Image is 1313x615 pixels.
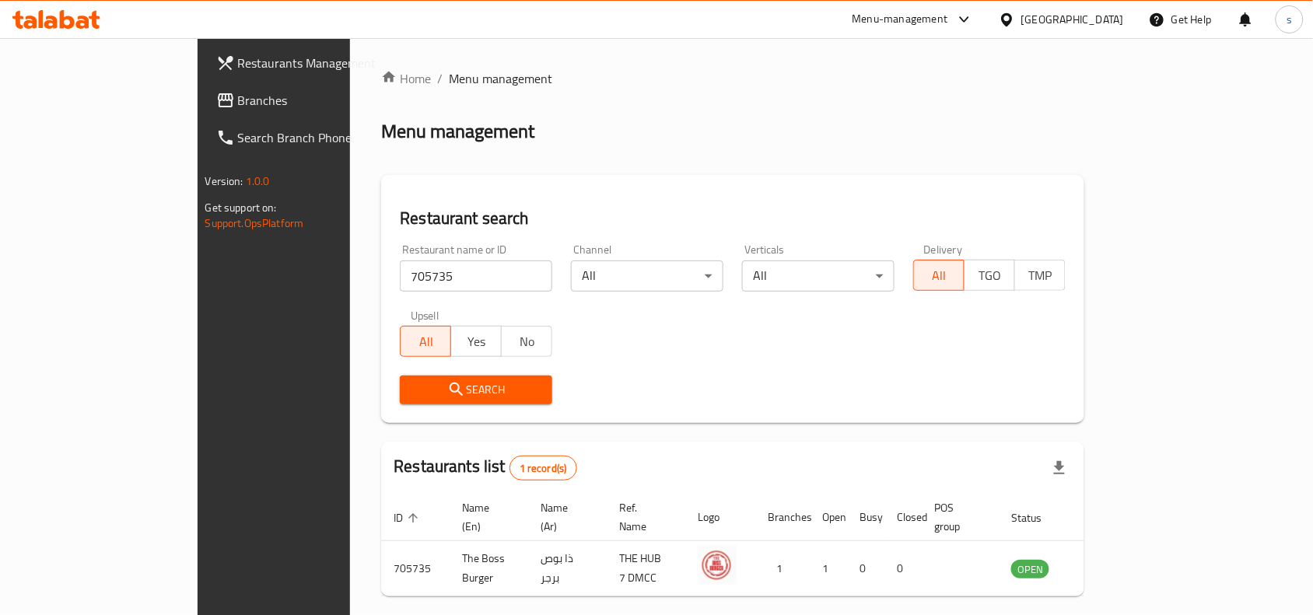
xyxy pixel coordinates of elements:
span: OPEN [1011,561,1049,578]
td: 0 [847,541,884,596]
span: POS group [934,498,980,536]
div: Total records count [509,456,577,480]
th: Branches [755,494,810,541]
span: Version: [205,171,243,191]
td: ذا بوص برجر [528,541,607,596]
button: TMP [1014,260,1066,291]
button: No [501,326,552,357]
span: Ref. Name [619,498,667,536]
span: Name (En) [462,498,509,536]
a: Branches [204,82,417,119]
div: All [742,260,895,292]
span: 1.0.0 [246,171,270,191]
div: Export file [1041,449,1078,487]
th: Closed [884,494,922,541]
img: The Boss Burger [698,546,737,585]
span: s [1287,11,1292,28]
span: No [508,330,546,353]
span: TMP [1021,264,1059,287]
span: TGO [971,264,1009,287]
span: Status [1011,508,1062,527]
button: All [913,260,965,291]
span: Branches [238,91,404,110]
td: 1 [755,541,810,596]
h2: Menu management [381,119,534,144]
span: All [407,330,445,353]
th: Busy [847,494,884,541]
a: Restaurants Management [204,44,417,82]
span: All [920,264,958,287]
span: Search [412,380,540,400]
span: Menu management [449,69,552,88]
nav: breadcrumb [381,69,1084,88]
span: Get support on: [205,197,277,218]
label: Upsell [411,310,439,321]
button: Search [400,376,552,404]
a: Search Branch Phone [204,119,417,156]
li: / [437,69,443,88]
h2: Restaurants list [394,455,576,480]
td: The Boss Burger [450,541,528,596]
span: Search Branch Phone [238,128,404,147]
button: TGO [964,260,1015,291]
span: Yes [457,330,495,353]
th: Open [810,494,847,541]
td: 0 [884,541,922,596]
button: All [400,326,451,357]
input: Search for restaurant name or ID.. [400,260,552,292]
th: Action [1080,494,1134,541]
span: Name (Ar) [541,498,588,536]
span: Restaurants Management [238,54,404,72]
td: THE HUB 7 DMCC [607,541,685,596]
h2: Restaurant search [400,207,1066,230]
td: 1 [810,541,847,596]
div: OPEN [1011,560,1049,578]
th: Logo [685,494,755,541]
a: Support.OpsPlatform [205,213,304,233]
div: All [571,260,723,292]
span: ID [394,508,423,527]
label: Delivery [924,244,963,255]
div: Menu-management [853,10,948,29]
div: [GEOGRAPHIC_DATA] [1021,11,1124,28]
button: Yes [450,326,502,357]
span: 1 record(s) [510,461,576,476]
table: enhanced table [381,494,1134,596]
